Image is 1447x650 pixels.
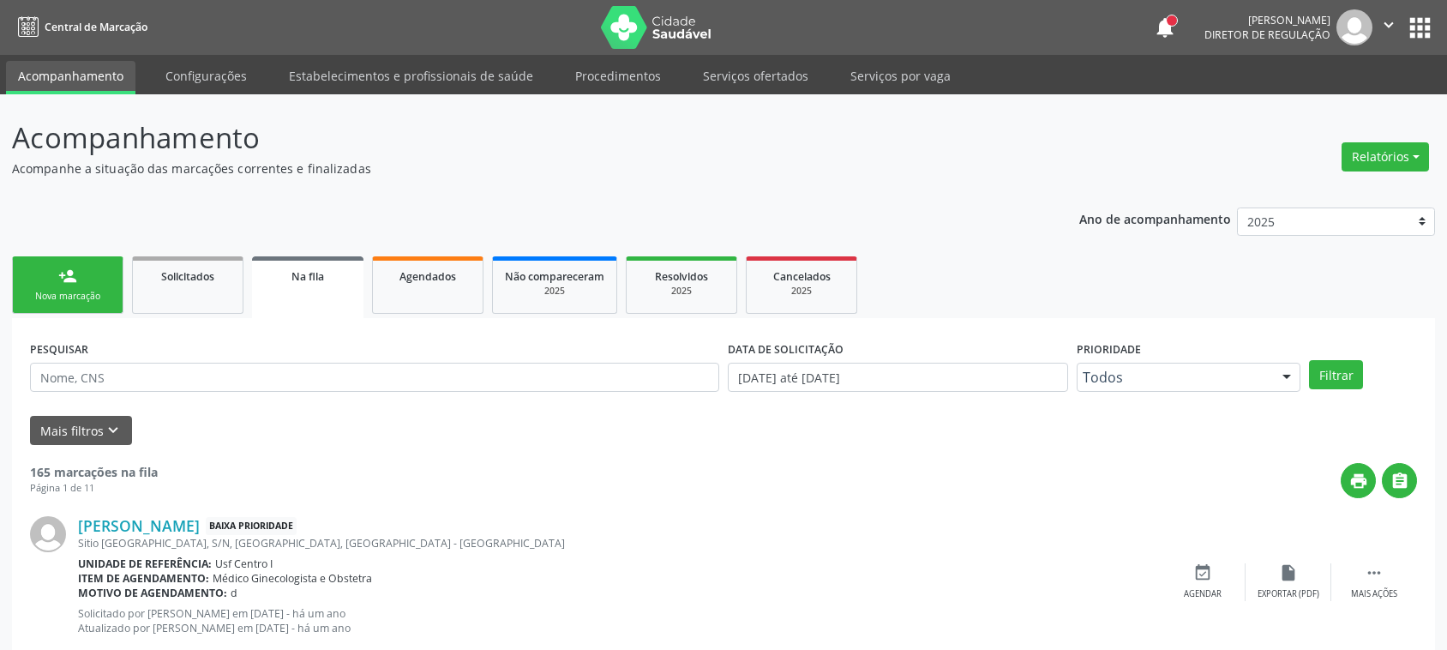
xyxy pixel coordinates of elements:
span: Diretor de regulação [1204,27,1330,42]
span: Agendados [399,269,456,284]
a: [PERSON_NAME] [78,516,200,535]
input: Selecione um intervalo [728,363,1068,392]
i: keyboard_arrow_down [104,421,123,440]
b: Item de agendamento: [78,571,209,586]
button: Filtrar [1309,360,1363,389]
a: Estabelecimentos e profissionais de saúde [277,61,545,91]
a: Serviços por vaga [838,61,963,91]
span: d [231,586,237,600]
span: Cancelados [773,269,831,284]
span: Na fila [291,269,324,284]
i:  [1379,15,1398,34]
div: [PERSON_NAME] [1204,13,1330,27]
span: Baixa Prioridade [206,517,297,535]
button: apps [1405,13,1435,43]
div: Exportar (PDF) [1258,588,1319,600]
div: person_add [58,267,77,286]
div: 2025 [505,285,604,298]
div: Página 1 de 11 [30,481,158,496]
i:  [1365,563,1384,582]
button:  [1382,463,1417,498]
i: insert_drive_file [1279,563,1298,582]
label: DATA DE SOLICITAÇÃO [728,336,844,363]
i: print [1349,472,1368,491]
a: Serviços ofertados [691,61,820,91]
a: Procedimentos [563,61,673,91]
b: Unidade de referência: [78,557,212,571]
div: 2025 [639,285,724,298]
img: img [30,516,66,552]
p: Acompanhamento [12,117,1008,159]
a: Central de Marcação [12,13,147,41]
p: Ano de acompanhamento [1079,208,1231,229]
i:  [1390,472,1409,491]
div: Agendar [1184,588,1222,600]
button: notifications [1153,15,1177,39]
label: Prioridade [1077,336,1141,363]
button: Mais filtroskeyboard_arrow_down [30,416,132,446]
strong: 165 marcações na fila [30,464,158,480]
span: Todos [1083,369,1265,386]
a: Acompanhamento [6,61,135,94]
span: Médico Ginecologista e Obstetra [213,571,372,586]
p: Solicitado por [PERSON_NAME] em [DATE] - há um ano Atualizado por [PERSON_NAME] em [DATE] - há um... [78,606,1160,635]
div: Mais ações [1351,588,1397,600]
div: 2025 [759,285,844,298]
img: img [1336,9,1372,45]
span: Usf Centro I [215,557,273,571]
span: Solicitados [161,269,214,284]
p: Acompanhe a situação das marcações correntes e finalizadas [12,159,1008,178]
div: Nova marcação [25,290,111,303]
i: event_available [1193,563,1212,582]
span: Não compareceram [505,269,604,284]
b: Motivo de agendamento: [78,586,227,600]
div: Sitio [GEOGRAPHIC_DATA], S/N, [GEOGRAPHIC_DATA], [GEOGRAPHIC_DATA] - [GEOGRAPHIC_DATA] [78,536,1160,551]
button: Relatórios [1342,142,1429,172]
label: PESQUISAR [30,336,88,363]
button:  [1372,9,1405,45]
button: print [1341,463,1376,498]
input: Nome, CNS [30,363,719,392]
span: Resolvidos [655,269,708,284]
a: Configurações [153,61,259,91]
span: Central de Marcação [45,20,147,34]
